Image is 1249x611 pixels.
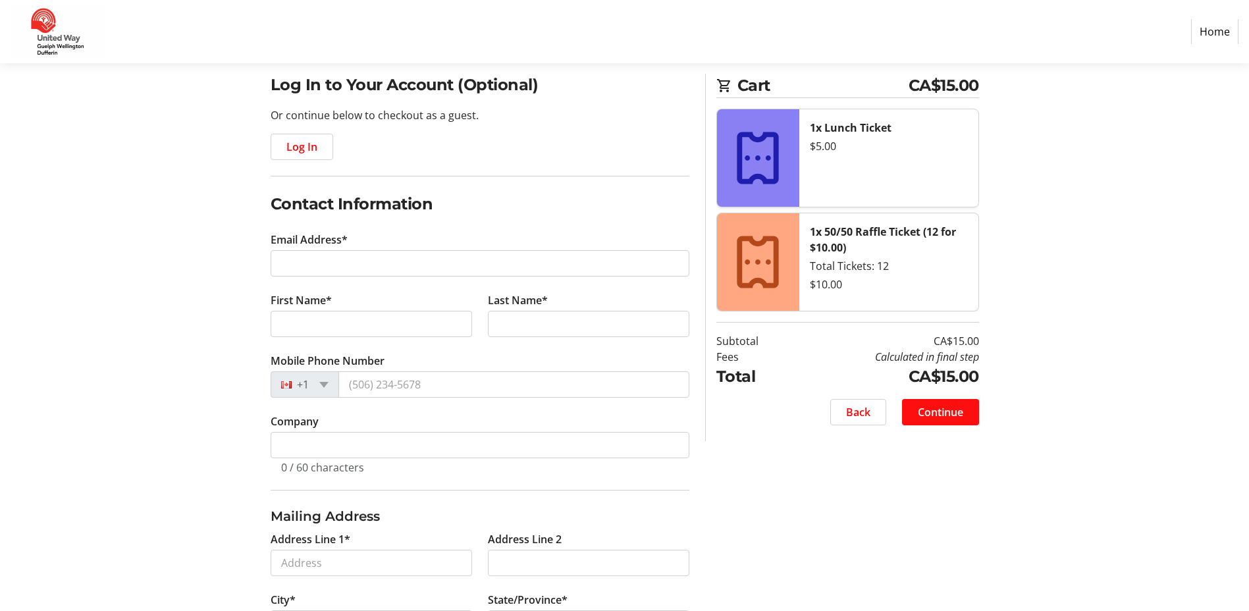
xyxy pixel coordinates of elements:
[716,365,792,388] td: Total
[909,74,979,97] span: CA$15.00
[830,399,886,425] button: Back
[488,592,568,608] label: State/Province*
[810,277,968,292] div: $10.00
[846,404,870,420] span: Back
[271,531,350,547] label: Address Line 1*
[716,333,792,349] td: Subtotal
[792,333,979,349] td: CA$15.00
[737,74,909,97] span: Cart
[1191,19,1238,44] a: Home
[271,73,689,97] h2: Log In to Your Account (Optional)
[338,371,689,398] input: (506) 234-5678
[902,399,979,425] button: Continue
[792,365,979,388] td: CA$15.00
[281,460,364,475] tr-character-limit: 0 / 60 characters
[810,138,968,154] div: $5.00
[271,506,689,526] h3: Mailing Address
[271,592,296,608] label: City*
[286,139,317,155] span: Log In
[271,413,319,429] label: Company
[271,107,689,123] p: Or continue below to checkout as a guest.
[271,550,472,576] input: Address
[271,353,385,369] label: Mobile Phone Number
[271,232,348,248] label: Email Address*
[792,349,979,365] td: Calculated in final step
[488,292,548,308] label: Last Name*
[488,531,562,547] label: Address Line 2
[716,349,792,365] td: Fees
[918,404,963,420] span: Continue
[271,292,332,308] label: First Name*
[11,5,104,58] img: United Way Guelph Wellington Dufferin's Logo
[810,258,968,274] div: Total Tickets: 12
[810,225,956,255] strong: 1x 50/50 Raffle Ticket (12 for $10.00)
[271,134,333,160] button: Log In
[810,120,891,135] strong: 1x Lunch Ticket
[271,192,689,216] h2: Contact Information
